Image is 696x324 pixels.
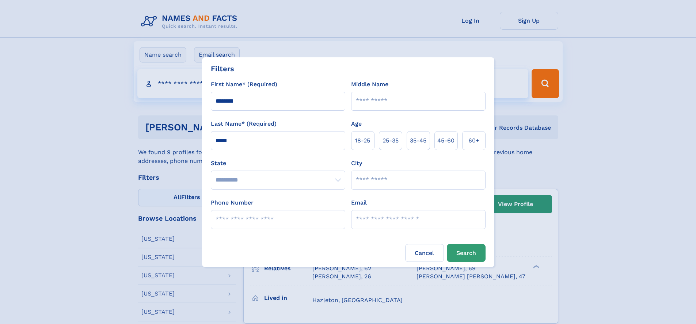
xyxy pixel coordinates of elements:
span: 45‑60 [437,136,455,145]
span: 18‑25 [355,136,370,145]
label: Email [351,198,367,207]
label: City [351,159,362,168]
label: Age [351,119,362,128]
label: Cancel [405,244,444,262]
label: First Name* (Required) [211,80,277,89]
button: Search [447,244,486,262]
label: Last Name* (Required) [211,119,277,128]
span: 60+ [468,136,479,145]
label: State [211,159,345,168]
label: Phone Number [211,198,254,207]
label: Middle Name [351,80,388,89]
div: Filters [211,63,234,74]
span: 35‑45 [410,136,426,145]
span: 25‑35 [383,136,399,145]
